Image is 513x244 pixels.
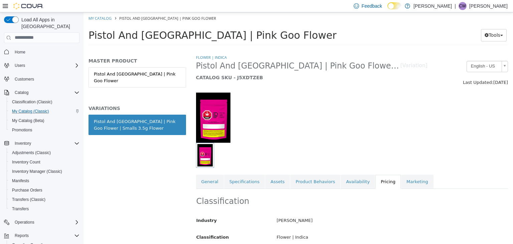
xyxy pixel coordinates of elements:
[9,149,79,157] span: Adjustments (Classic)
[383,49,415,59] span: English - US
[207,162,257,176] a: Product Behaviors
[188,203,429,214] div: [PERSON_NAME]
[12,109,49,114] span: My Catalog (Classic)
[5,17,253,29] span: Pistol And [GEOGRAPHIC_DATA] | Pink Goo Flower
[7,195,82,204] button: Transfers (Classic)
[413,2,452,10] p: [PERSON_NAME]
[9,177,32,185] a: Manifests
[379,68,410,73] span: Last Updated:
[12,139,79,147] span: Inventory
[257,162,292,176] a: Availability
[15,77,34,82] span: Customers
[9,186,79,194] span: Purchase Orders
[1,218,82,227] button: Operations
[12,178,29,184] span: Manifests
[5,93,103,99] h5: VARIATIONS
[15,220,34,225] span: Operations
[10,106,97,119] div: Pistol And [GEOGRAPHIC_DATA] | Pink Goo Flower | Smalls 3.5g Flower
[5,3,28,8] a: My Catalog
[9,149,53,157] a: Adjustments (Classic)
[12,218,79,226] span: Operations
[7,204,82,214] button: Transfers
[1,61,82,70] button: Users
[12,159,40,165] span: Inventory Count
[362,3,382,9] span: Feedback
[469,2,508,10] p: [PERSON_NAME]
[12,232,79,240] span: Reports
[459,2,467,10] div: Carmen Woytas
[9,117,47,125] a: My Catalog (Beta)
[12,150,51,155] span: Adjustments (Classic)
[7,107,82,116] button: My Catalog (Classic)
[113,206,134,211] span: Industry
[9,117,79,125] span: My Catalog (Beta)
[113,222,146,227] span: Classification
[9,158,79,166] span: Inventory Count
[1,88,82,97] button: Catalog
[7,167,82,176] button: Inventory Manager (Classic)
[141,162,181,176] a: Specifications
[9,177,79,185] span: Manifests
[12,169,62,174] span: Inventory Manager (Classic)
[9,205,79,213] span: Transfers
[113,48,317,59] span: Pistol And [GEOGRAPHIC_DATA] | Pink Goo Flower | Smalls 3.5g Flower
[12,62,28,70] button: Users
[113,162,140,176] a: General
[12,62,79,70] span: Users
[12,48,28,56] a: Home
[7,176,82,186] button: Manifests
[292,162,317,176] a: Pricing
[15,49,25,55] span: Home
[7,148,82,157] button: Adjustments (Classic)
[113,62,344,68] h5: CATALOG SKU - J5XDTZEB
[15,63,25,68] span: Users
[15,233,29,238] span: Reports
[113,80,147,130] img: 150
[7,116,82,125] button: My Catalog (Beta)
[9,196,48,204] a: Transfers (Classic)
[12,139,34,147] button: Inventory
[7,186,82,195] button: Purchase Orders
[1,139,82,148] button: Inventory
[12,75,79,83] span: Customers
[12,118,44,123] span: My Catalog (Beta)
[318,162,350,176] a: Marketing
[12,218,37,226] button: Operations
[188,219,429,231] div: Flower | Indica
[36,3,133,8] span: Pistol And [GEOGRAPHIC_DATA] | Pink Goo Flower
[9,167,79,175] span: Inventory Manager (Classic)
[9,205,31,213] a: Transfers
[182,162,206,176] a: Assets
[7,97,82,107] button: Classification (Classic)
[19,16,79,30] span: Load All Apps in [GEOGRAPHIC_DATA]
[317,51,344,56] small: [Variation]
[1,47,82,57] button: Home
[9,107,79,115] span: My Catalog (Classic)
[9,126,79,134] span: Promotions
[7,157,82,167] button: Inventory Count
[9,98,55,106] a: Classification (Classic)
[410,68,424,73] span: [DATE]
[12,206,29,212] span: Transfers
[12,89,79,97] span: Catalog
[13,3,43,9] img: Cova
[12,75,37,83] a: Customers
[12,188,42,193] span: Purchase Orders
[455,2,456,10] p: |
[9,158,43,166] a: Inventory Count
[5,45,103,51] h5: MASTER PRODUCT
[12,99,52,105] span: Classification (Classic)
[459,2,466,10] span: CW
[7,125,82,135] button: Promotions
[383,48,424,60] a: English - US
[113,42,143,47] a: Flower | Indica
[12,48,79,56] span: Home
[12,127,32,133] span: Promotions
[9,126,35,134] a: Promotions
[9,167,65,175] a: Inventory Manager (Classic)
[12,89,31,97] button: Catalog
[9,186,45,194] a: Purchase Orders
[5,55,103,75] a: Pistol And [GEOGRAPHIC_DATA] | Pink Goo Flower
[15,90,28,95] span: Catalog
[387,9,388,10] span: Dark Mode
